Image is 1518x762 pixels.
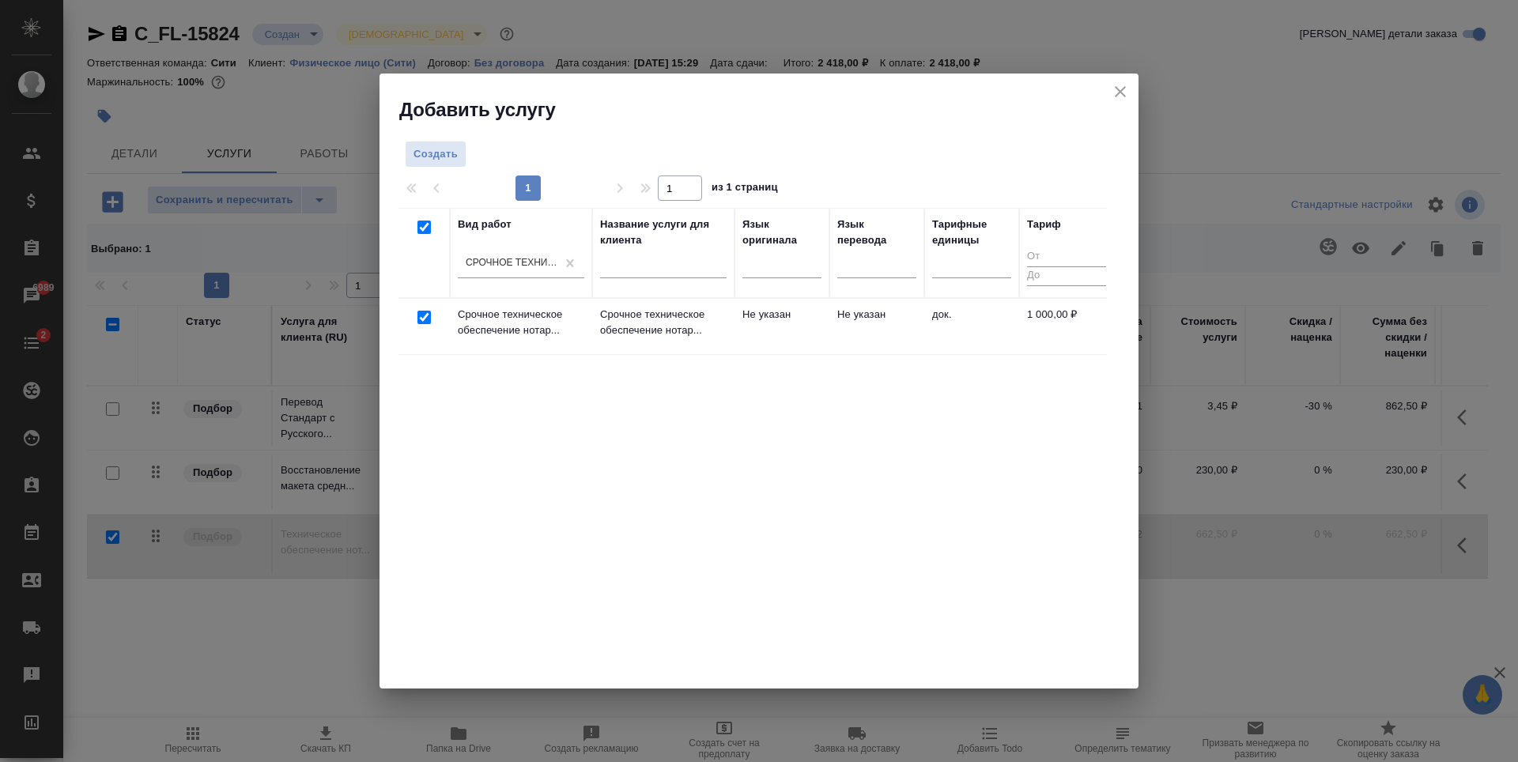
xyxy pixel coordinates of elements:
td: Не указан [829,299,924,354]
h2: Добавить услугу [399,97,1138,123]
span: Создать [413,145,458,164]
button: close [1108,80,1132,104]
td: док. [924,299,1019,354]
div: Вид работ [458,217,512,232]
td: Не указан [734,299,829,354]
span: из 1 страниц [712,178,778,201]
div: Тариф [1027,217,1061,232]
input: От [1027,247,1106,267]
input: До [1027,266,1106,286]
td: 1 000,00 ₽ [1019,299,1114,354]
div: Срочное техническое обеспечение нотариального свидетельствования подлинности подписи переводчика [466,256,557,270]
button: Создать [405,141,466,168]
p: Срочное техническое обеспечение нотар... [600,307,727,338]
div: Язык перевода [837,217,916,248]
p: Срочное техническое обеспечение нотар... [458,307,584,338]
div: Название услуги для клиента [600,217,727,248]
div: Тарифные единицы [932,217,1011,248]
div: Язык оригинала [742,217,821,248]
